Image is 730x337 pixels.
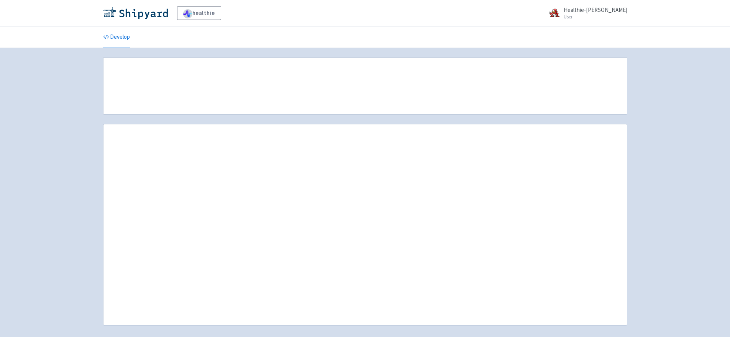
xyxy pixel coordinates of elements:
[177,6,221,20] a: healthie
[103,7,168,19] img: Shipyard logo
[564,14,627,19] small: User
[544,7,627,19] a: Healthie-[PERSON_NAME] User
[103,26,130,48] a: Develop
[564,6,627,13] span: Healthie-[PERSON_NAME]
